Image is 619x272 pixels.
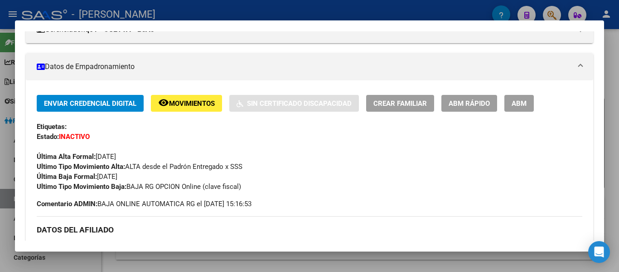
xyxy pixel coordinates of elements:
[37,163,125,171] strong: Ultimo Tipo Movimiento Alta:
[37,153,96,161] strong: Última Alta Formal:
[44,99,136,108] span: Enviar Credencial Digital
[37,183,241,191] span: BAJA RG OPCION Online (clave fiscal)
[37,225,582,235] h3: DATOS DEL AFILIADO
[373,99,427,108] span: Crear Familiar
[151,95,222,112] button: Movimientos
[441,95,497,112] button: ABM Rápido
[37,199,251,209] span: BAJA ONLINE AUTOMATICA RG el [DATE] 15:16:53
[37,133,59,141] strong: Estado:
[158,97,169,108] mat-icon: remove_red_eye
[37,173,97,181] strong: Última Baja Formal:
[37,200,97,208] strong: Comentario ADMIN:
[247,99,352,108] span: Sin Certificado Discapacidad
[449,99,490,108] span: ABM Rápido
[366,95,434,112] button: Crear Familiar
[504,95,534,112] button: ABM
[37,163,242,171] span: ALTA desde el Padrón Entregado x SSS
[229,95,359,112] button: Sin Certificado Discapacidad
[59,133,90,141] strong: INACTIVO
[169,99,215,108] span: Movimientos
[26,53,593,80] mat-expansion-panel-header: Datos de Empadronamiento
[37,61,571,72] mat-panel-title: Datos de Empadronamiento
[37,95,144,112] button: Enviar Credencial Digital
[512,99,527,108] span: ABM
[37,183,126,191] strong: Ultimo Tipo Movimiento Baja:
[588,241,610,263] div: Open Intercom Messenger
[37,123,67,131] strong: Etiquetas:
[37,153,116,161] span: [DATE]
[37,173,117,181] span: [DATE]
